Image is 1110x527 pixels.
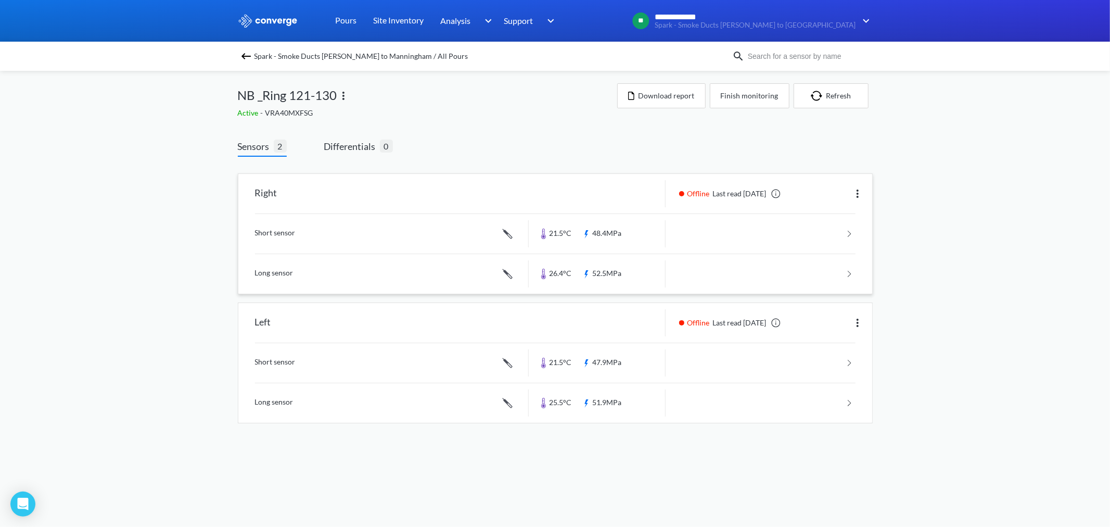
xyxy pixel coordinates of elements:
[628,92,634,100] img: icon-file.svg
[441,14,471,27] span: Analysis
[811,91,826,101] img: icon-refresh.svg
[255,309,271,336] div: Left
[745,51,871,62] input: Search for a sensor by name
[851,317,864,329] img: more.svg
[240,50,252,62] img: backspace.svg
[674,188,784,199] div: Last read [DATE]
[255,180,277,207] div: Right
[380,140,393,153] span: 0
[617,83,706,108] button: Download report
[541,15,557,27] img: downArrow.svg
[238,108,261,117] span: Active
[710,83,789,108] button: Finish monitoring
[238,85,337,105] span: NB _Ring 121-130
[851,187,864,200] img: more.svg
[504,14,533,27] span: Support
[274,140,287,153] span: 2
[324,139,380,154] span: Differentials
[655,21,856,29] span: Spark - Smoke Ducts [PERSON_NAME] to [GEOGRAPHIC_DATA]
[238,139,274,154] span: Sensors
[261,108,265,117] span: -
[254,49,468,64] span: Spark - Smoke Ducts [PERSON_NAME] to Manningham / All Pours
[238,107,617,119] div: VRA40MXFSG
[732,50,745,62] img: icon-search.svg
[856,15,873,27] img: downArrow.svg
[687,188,713,199] span: Offline
[10,492,35,517] div: Open Intercom Messenger
[674,317,784,329] div: Last read [DATE]
[687,317,713,329] span: Offline
[478,15,494,27] img: downArrow.svg
[794,83,869,108] button: Refresh
[238,14,298,28] img: logo_ewhite.svg
[337,90,350,102] img: more.svg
